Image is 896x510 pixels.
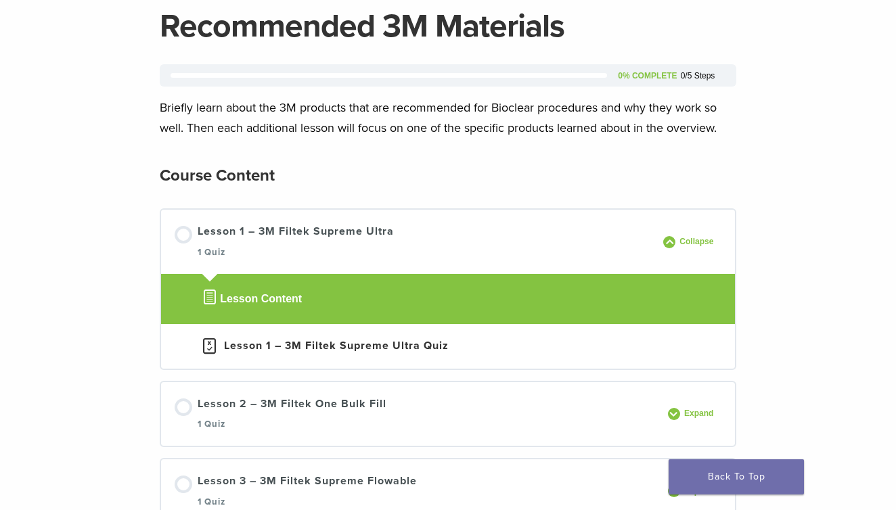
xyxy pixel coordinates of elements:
span: Expand [680,409,721,419]
div: Lesson 1 – 3M Filtek Supreme Ultra [198,223,394,260]
p: Briefly learn about the 3M products that are recommended for Bioclear procedures and why they wor... [160,97,737,138]
span: Collapse [675,237,721,247]
span: Lesson Content [220,291,302,307]
h1: Recommended 3M Materials [160,10,737,43]
div: Lesson 2 – 3M Filtek One Bulk Fill [198,396,386,433]
a: Lesson 1 – 3M Filtek Supreme Ultra 1 Quiz [175,223,656,260]
span: 1 Quiz [198,419,225,430]
div: 0% Complete [618,72,677,80]
div: Lesson 1 – 3M Filtek Supreme Ultra Quiz [224,338,449,354]
a: Lesson 2 – 3M Filtek One Bulk Fill 1 Quiz [175,396,660,433]
span: 1 Quiz [198,496,225,507]
div: Lesson 3 – 3M Filtek Supreme Flowable [198,473,417,510]
span: 1 Quiz [198,247,225,258]
div: 0/5 Steps [681,72,715,80]
a: Lesson 1 – 3M Filtek Supreme Ultra Quiz [201,324,695,369]
a: Back To Top [669,459,804,494]
h2: Course Content [160,160,275,192]
a: Lesson 3 – 3M Filtek Supreme Flowable 1 Quiz [175,473,660,510]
